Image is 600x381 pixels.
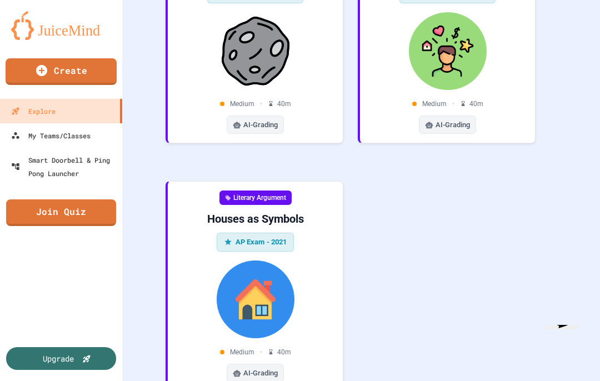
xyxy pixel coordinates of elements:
span: AI-Grading [436,119,470,131]
span: AI-Grading [243,368,278,379]
div: Medium 40 m [220,347,291,357]
div: Upgrade [43,353,74,364]
iframe: chat widget [542,325,591,372]
img: Rock Eaters [177,12,334,90]
div: Houses as Symbols [177,212,334,226]
span: AI-Grading [243,119,278,131]
img: Unfulfilled Needs [369,12,526,90]
div: AP Exam - 2021 [217,233,294,252]
a: Join Quiz [6,199,116,226]
div: Medium 40 m [220,99,291,109]
span: • [260,347,262,357]
span: • [260,99,262,109]
a: Create [6,58,117,85]
img: Houses as Symbols [177,260,334,338]
div: Literary Argument [219,190,292,205]
div: Medium 40 m [412,99,483,109]
div: Explore [11,104,56,118]
div: My Teams/Classes [11,129,91,142]
div: Smart Doorbell & Ping Pong Launcher [11,153,118,180]
img: logo-orange.svg [11,11,111,40]
span: • [452,99,454,109]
